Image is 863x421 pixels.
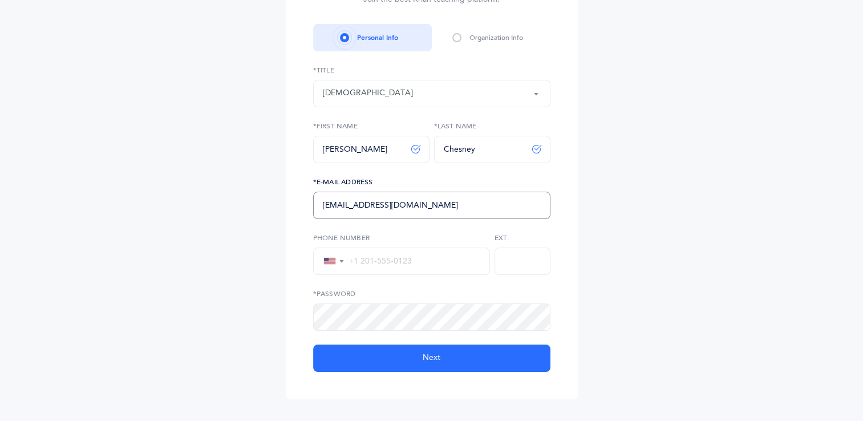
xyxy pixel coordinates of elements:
[469,33,523,43] div: Organization Info
[313,121,430,131] label: *First Name
[338,257,345,265] span: ▼
[434,121,550,131] label: *Last Name
[423,352,440,364] span: Next
[313,345,550,372] button: Next
[434,136,550,163] input: Lerner
[313,177,550,187] label: *E-Mail Address
[495,233,550,243] label: Ext.
[313,80,550,107] button: Rabbi
[345,256,480,266] input: +1 201-555-0123
[313,233,490,243] label: Phone Number
[313,289,550,299] label: *Password
[313,136,430,163] input: Moshe
[323,87,413,99] div: [DEMOGRAPHIC_DATA]
[313,65,550,75] label: *Title
[806,364,849,407] iframe: Drift Widget Chat Controller
[313,192,550,219] input: moshe@yeshiva.edu
[357,33,398,43] div: Personal Info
